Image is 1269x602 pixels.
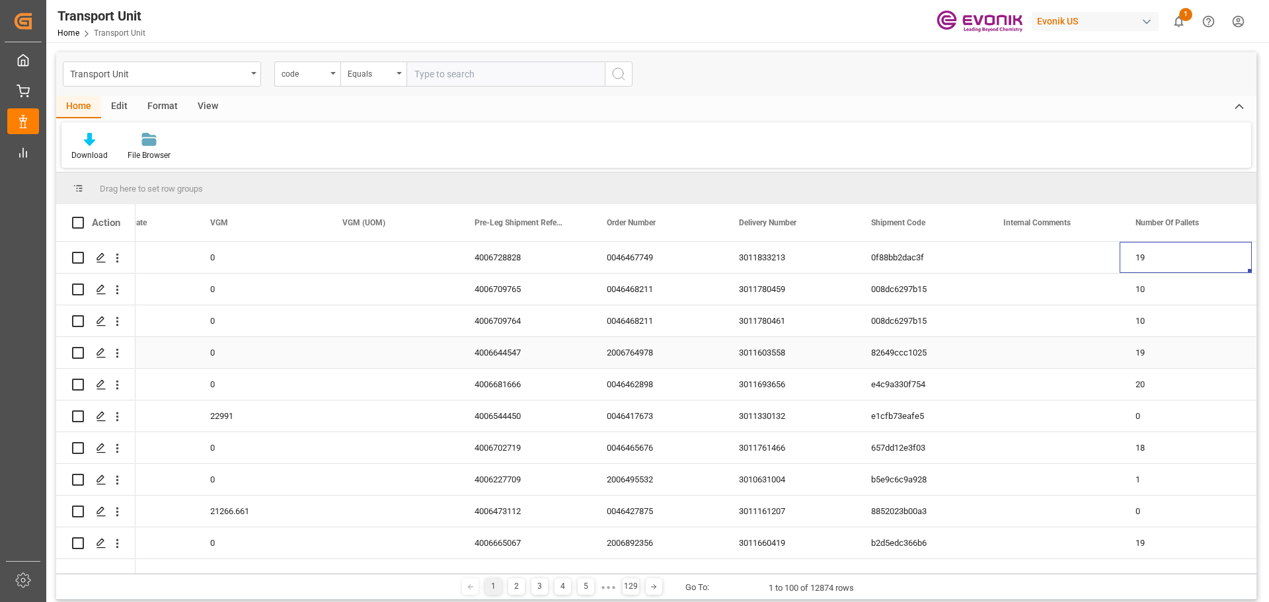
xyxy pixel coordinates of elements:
div: 0046465676 [591,432,723,463]
button: Help Center [1194,7,1223,36]
div: File Browser [128,149,171,161]
div: 3011833213 [723,242,855,273]
div: 008dc6297b15 [855,305,987,336]
div: Press SPACE to select this row. [56,242,135,274]
div: 10 [1120,305,1252,336]
div: Press SPACE to select this row. [56,432,135,464]
div: Press SPACE to select this row. [56,559,135,591]
div: 4006473112 [459,496,591,527]
div: 4006227709 [459,464,591,495]
a: Home [58,28,79,38]
div: Press SPACE to select this row. [56,400,135,432]
div: 18 [1120,432,1252,463]
div: 3011330132 [723,400,855,432]
div: 0f88bb2dac3f [855,242,987,273]
div: b5e9c6c9a928 [855,464,987,495]
div: 0 [1120,496,1252,527]
div: code [282,65,327,80]
div: 8852023b00a3 [855,496,987,527]
div: 0 [194,559,327,590]
div: 4 [555,578,571,595]
div: 4006681666 [459,369,591,400]
div: Press SPACE to select this row. [56,337,135,369]
div: 0 [1120,400,1252,432]
div: 1 [485,578,502,595]
span: Shipment Code [871,218,925,227]
div: 0 [194,527,327,558]
div: 21266.661 [194,496,327,527]
div: 0 [194,242,327,273]
button: open menu [63,61,261,87]
div: Action [92,217,120,229]
button: open menu [274,61,340,87]
div: 0046462898 [591,369,723,400]
div: 3011780461 [723,305,855,336]
div: Evonik US [1032,12,1159,31]
div: 0 [194,337,327,368]
div: 4006728828 [459,242,591,273]
div: 3010599433 [723,559,855,590]
div: b2d5edc366b6 [855,527,987,558]
div: 19 [1120,337,1252,368]
div: Transport Unit [58,6,145,26]
div: 3011761466 [723,432,855,463]
div: 0 [194,369,327,400]
div: 4006702719 [459,432,591,463]
span: Pre-Leg Shipment Reference Evonik [475,218,563,227]
div: e1cfb73eafe5 [855,400,987,432]
div: 3011660419 [723,527,855,558]
div: 0 [194,305,327,336]
div: 19 [1120,527,1252,558]
div: Home [56,96,101,118]
div: 3 [531,578,548,595]
input: Type to search [406,61,605,87]
div: 1 [1120,464,1252,495]
span: Number Of Pallets [1135,218,1199,227]
div: 3011780459 [723,274,855,305]
div: 82649ccc1025 [855,337,987,368]
div: 0 [194,464,327,495]
img: Evonik-brand-mark-Deep-Purple-RGB.jpeg_1700498283.jpeg [937,10,1022,33]
div: 5 [578,578,594,595]
div: 0046427875 [591,496,723,527]
div: Press SPACE to select this row. [56,274,135,305]
div: 0046467749 [591,242,723,273]
div: 0046468211 [591,274,723,305]
div: 129 [623,578,639,595]
div: fe12120a3de5 [855,559,987,590]
div: 0046468211 [591,305,723,336]
button: open menu [340,61,406,87]
span: VGM [210,218,228,227]
div: 0 [194,432,327,463]
div: 2 [508,578,525,595]
div: 0046417673 [591,400,723,432]
div: 10 [1120,274,1252,305]
div: 3011161207 [723,496,855,527]
span: Delivery Number [739,218,796,227]
div: 19 [1120,242,1252,273]
div: 4006709764 [459,305,591,336]
div: 2006449091 [591,559,723,590]
span: Order Number [607,218,656,227]
div: View [188,96,228,118]
span: Internal Comments [1003,218,1071,227]
div: 22991 [194,400,327,432]
button: Evonik US [1032,9,1164,34]
div: Press SPACE to select this row. [56,496,135,527]
div: Download [71,149,108,161]
div: 4006665067 [459,527,591,558]
span: Drag here to set row groups [100,184,203,194]
div: 2006495532 [591,464,723,495]
div: e4c9a330f754 [855,369,987,400]
div: Press SPACE to select this row. [56,305,135,337]
div: 0 [194,274,327,305]
div: 008dc6297b15 [855,274,987,305]
div: 2006764978 [591,337,723,368]
div: Equals [348,65,393,80]
div: Go To: [685,581,709,594]
div: ● ● ● [601,582,615,592]
div: 4006544450 [459,400,591,432]
div: 1 [1120,559,1252,590]
div: Transport Unit [70,65,247,81]
div: Format [137,96,188,118]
